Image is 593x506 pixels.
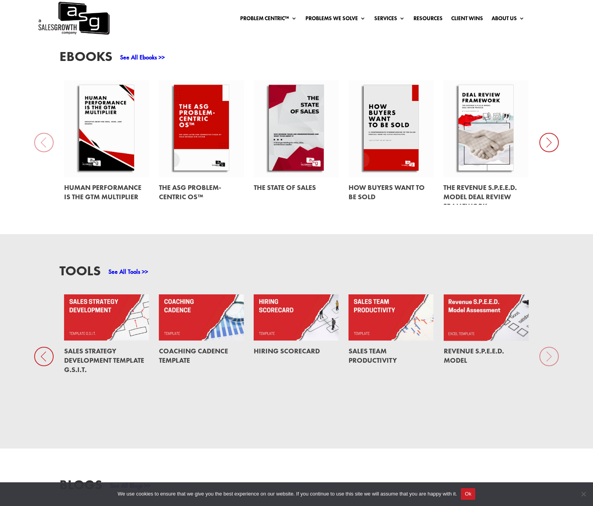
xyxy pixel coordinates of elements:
[349,346,397,365] a: Sales Team Productivity
[254,346,320,355] a: Hiring Scorecard
[159,346,228,365] a: Coaching Cadence Template
[108,268,148,276] a: See All Tools >>
[374,16,405,24] a: Services
[305,16,366,24] a: Problems We Solve
[579,490,587,498] span: No
[444,346,504,365] a: Revenue S.P.E.E.D. Model
[461,488,475,500] button: Ok
[120,53,165,61] a: See All Ebooks >>
[492,16,525,24] a: About Us
[59,264,101,282] h3: Tools
[413,16,443,24] a: Resources
[240,16,297,24] a: Problem Centric™
[59,478,102,496] h3: Blogs
[118,490,457,498] span: We use cookies to ensure that we give you the best experience on our website. If you continue to ...
[59,50,112,67] h3: EBooks
[110,482,150,490] a: See All Blogs >>
[451,16,483,24] a: Client Wins
[64,346,144,374] a: Sales Strategy Development Template G.S.I.T.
